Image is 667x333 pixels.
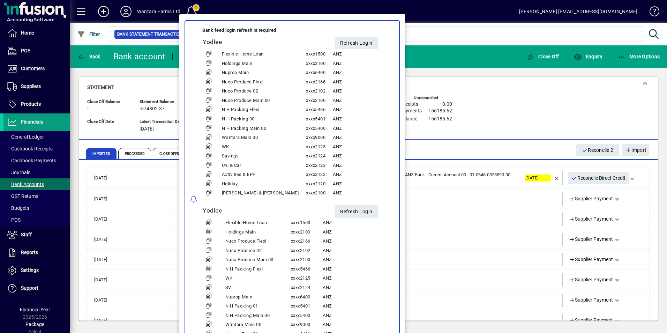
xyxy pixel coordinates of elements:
[222,152,306,161] td: Savings
[203,39,325,46] h5: Yodlee
[306,96,332,105] td: xxxx2100
[222,124,306,133] td: N H Packing Main 00
[225,293,291,302] td: Nuprop Main
[335,37,378,49] button: Refresh Login
[222,87,306,96] td: Nuco Produce 02
[202,26,387,35] div: Bank feed login refresh is required
[225,311,291,320] td: N H Packing Main 00
[291,320,322,330] td: xxxx9000
[322,274,387,283] td: ANZ
[225,274,291,283] td: WK
[322,293,387,302] td: ANZ
[332,170,387,180] td: ANZ
[225,320,291,330] td: Wantara Main 00
[332,50,387,59] td: ANZ
[291,228,322,237] td: xxxx2100
[222,170,306,180] td: Activities & EPP
[306,68,332,77] td: xxxx6400
[291,237,322,246] td: xxxx2166
[340,37,373,49] span: Refresh Login
[222,59,306,68] td: Holdings Main
[225,218,291,228] td: Flexible Home Loan
[322,265,387,274] td: ANZ
[291,293,322,302] td: xxxx6400
[332,189,387,198] td: ANZ
[306,87,332,96] td: xxxx2102
[340,206,373,217] span: Refresh Login
[225,265,291,274] td: N H Packing Flexi
[322,256,387,265] td: ANZ
[335,205,378,218] button: Refresh Login
[322,283,387,293] td: ANZ
[322,320,387,330] td: ANZ
[222,133,306,142] td: Wantara Main 00
[222,114,306,124] td: N H Packing 00
[332,142,387,152] td: ANZ
[291,256,322,265] td: xxxx2100
[306,152,332,161] td: xxxx2124
[306,50,332,59] td: xxxx1500
[222,96,306,105] td: Nuco Produce Main 00
[306,77,332,87] td: xxxx2166
[332,105,387,115] td: ANZ
[306,142,332,152] td: xxxx2125
[332,96,387,105] td: ANZ
[222,77,306,87] td: Nuco Produce Flexi
[291,246,322,256] td: xxxx2102
[222,142,306,152] td: WK
[332,179,387,189] td: ANZ
[306,105,332,115] td: xxxx5466
[332,161,387,170] td: ANZ
[291,274,322,283] td: xxxx2125
[332,152,387,161] td: ANZ
[306,161,332,170] td: xxxx2123
[291,302,322,311] td: xxxx5401
[332,59,387,68] td: ANZ
[225,302,291,311] td: N H Packing 01
[322,246,387,256] td: ANZ
[332,124,387,133] td: ANZ
[225,237,291,246] td: Nuco Produce Flexi
[306,114,332,124] td: xxxx5401
[222,50,306,59] td: Flexible Home Loan
[322,311,387,320] td: ANZ
[225,246,291,256] td: Nuco Produce 02
[291,311,322,320] td: xxxx5400
[225,228,291,237] td: Holdings Main
[225,283,291,293] td: SV
[291,283,322,293] td: xxxx2124
[222,68,306,77] td: Nuprop Main
[222,105,306,115] td: N H Packing Flexi
[332,87,387,96] td: ANZ
[322,237,387,246] td: ANZ
[322,302,387,311] td: ANZ
[332,77,387,87] td: ANZ
[322,218,387,228] td: ANZ
[306,170,332,180] td: xxxx2122
[306,59,332,68] td: xxxx2100
[291,218,322,228] td: xxxx1500
[306,133,332,142] td: xxxx9000
[332,133,387,142] td: ANZ
[222,161,306,170] td: Uni & Car
[291,265,322,274] td: xxxx5466
[225,256,291,265] td: Nuco Produce Main 00
[222,179,306,189] td: Holiday
[306,124,332,133] td: xxxx5400
[306,179,332,189] td: xxxx2120
[332,114,387,124] td: ANZ
[203,207,315,215] h5: Yodlee
[332,68,387,77] td: ANZ
[222,189,306,198] td: [PERSON_NAME] & [PERSON_NAME]
[322,228,387,237] td: ANZ
[306,189,332,198] td: xxxx2100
